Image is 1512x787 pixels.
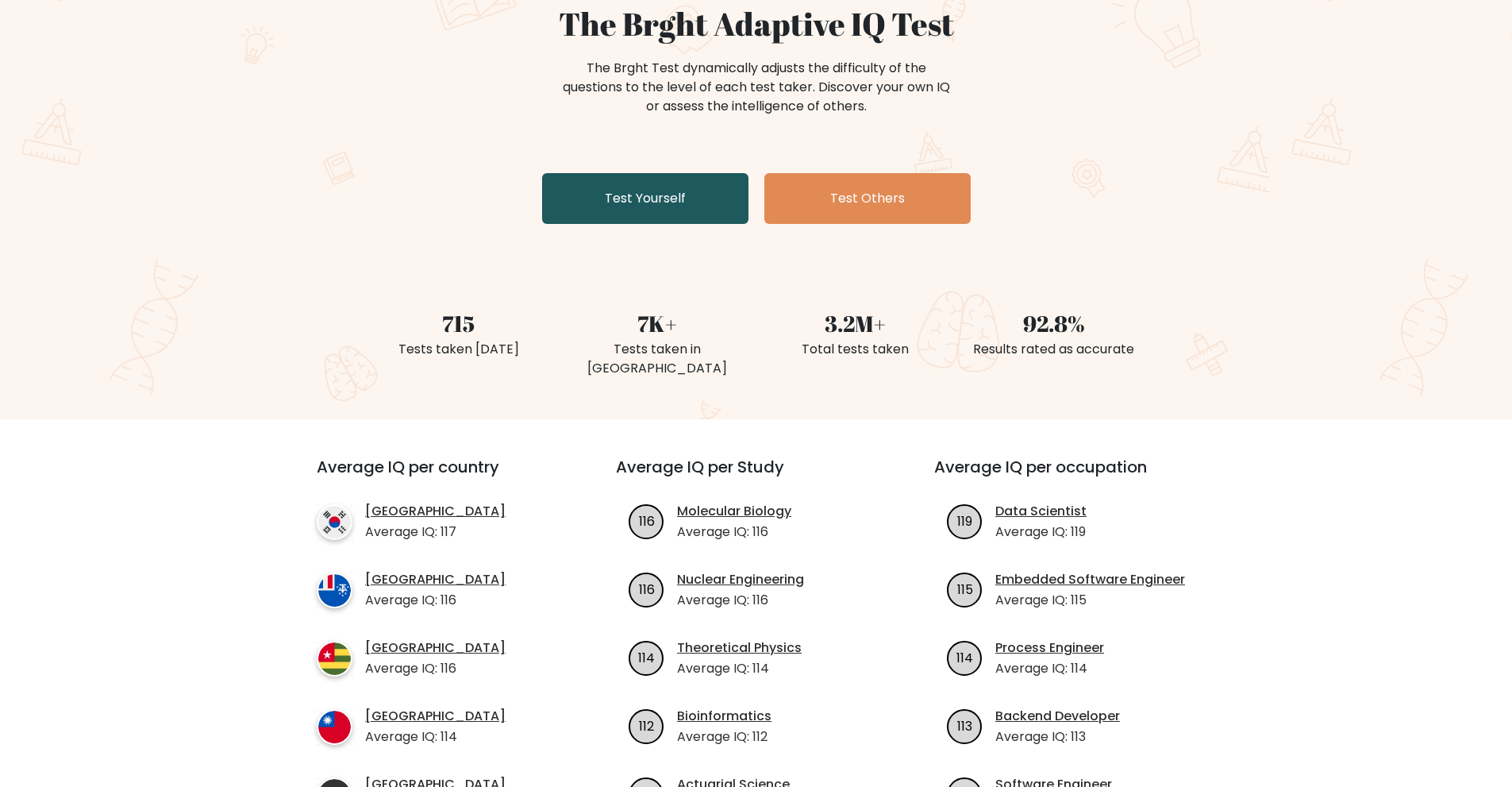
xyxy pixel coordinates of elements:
img: country [317,641,352,677]
text: 112 [639,716,654,735]
img: country [317,504,352,540]
a: Molecular Biology [677,502,791,521]
div: 715 [369,307,548,340]
a: [GEOGRAPHIC_DATA] [365,502,506,521]
text: 114 [956,648,973,666]
p: Average IQ: 119 [995,523,1087,542]
div: 7K+ [567,307,747,340]
p: Average IQ: 116 [677,523,791,542]
div: 3.2M+ [766,307,945,340]
p: Average IQ: 117 [365,523,506,542]
img: country [317,573,352,608]
a: [GEOGRAPHIC_DATA] [365,638,506,658]
p: Average IQ: 114 [365,727,506,746]
text: 116 [639,580,655,598]
a: Embedded Software Engineer [995,570,1185,589]
h1: The Brght Adaptive IQ Test [369,5,1144,43]
h3: Average IQ per occupation [934,457,1214,496]
p: Average IQ: 113 [995,727,1120,746]
img: country [317,709,352,745]
p: Average IQ: 116 [365,659,506,678]
p: Average IQ: 115 [995,591,1185,610]
text: 116 [639,511,655,530]
text: 115 [957,580,973,598]
div: The Brght Test dynamically adjusts the difficulty of the questions to the level of each test take... [558,59,955,116]
a: Test Others [764,173,971,224]
p: Average IQ: 114 [677,659,802,678]
a: Process Engineer [995,638,1104,658]
div: Results rated as accurate [964,340,1144,359]
a: Data Scientist [995,502,1087,521]
div: Tests taken in [GEOGRAPHIC_DATA] [567,340,747,378]
div: 92.8% [964,307,1144,340]
a: [GEOGRAPHIC_DATA] [365,570,506,589]
text: 114 [638,648,655,666]
a: [GEOGRAPHIC_DATA] [365,707,506,726]
text: 119 [957,511,972,530]
h3: Average IQ per country [317,457,559,496]
h3: Average IQ per Study [616,457,896,496]
a: Nuclear Engineering [677,570,804,589]
text: 113 [957,716,972,735]
p: Average IQ: 114 [995,659,1104,678]
p: Average IQ: 112 [677,727,771,746]
a: Test Yourself [542,173,748,224]
div: Total tests taken [766,340,945,359]
p: Average IQ: 116 [365,591,506,610]
a: Theoretical Physics [677,638,802,658]
p: Average IQ: 116 [677,591,804,610]
a: Bioinformatics [677,707,771,726]
div: Tests taken [DATE] [369,340,548,359]
a: Backend Developer [995,707,1120,726]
